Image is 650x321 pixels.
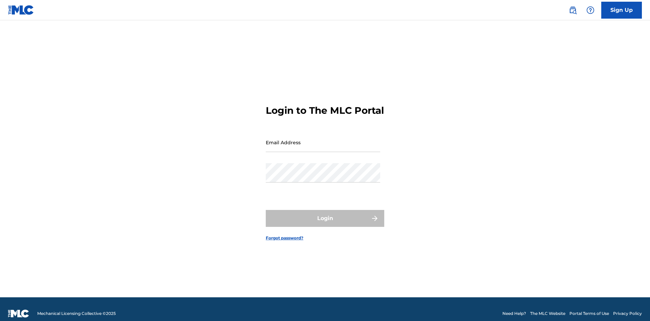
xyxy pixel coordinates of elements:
a: Need Help? [502,311,526,317]
img: logo [8,309,29,318]
img: help [586,6,594,14]
a: Portal Terms of Use [569,311,609,317]
div: Help [584,3,597,17]
a: The MLC Website [530,311,565,317]
a: Sign Up [601,2,642,19]
h3: Login to The MLC Portal [266,105,384,116]
a: Forgot password? [266,235,303,241]
a: Public Search [566,3,580,17]
span: Mechanical Licensing Collective © 2025 [37,311,116,317]
img: search [569,6,577,14]
img: MLC Logo [8,5,34,15]
a: Privacy Policy [613,311,642,317]
iframe: Chat Widget [616,288,650,321]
